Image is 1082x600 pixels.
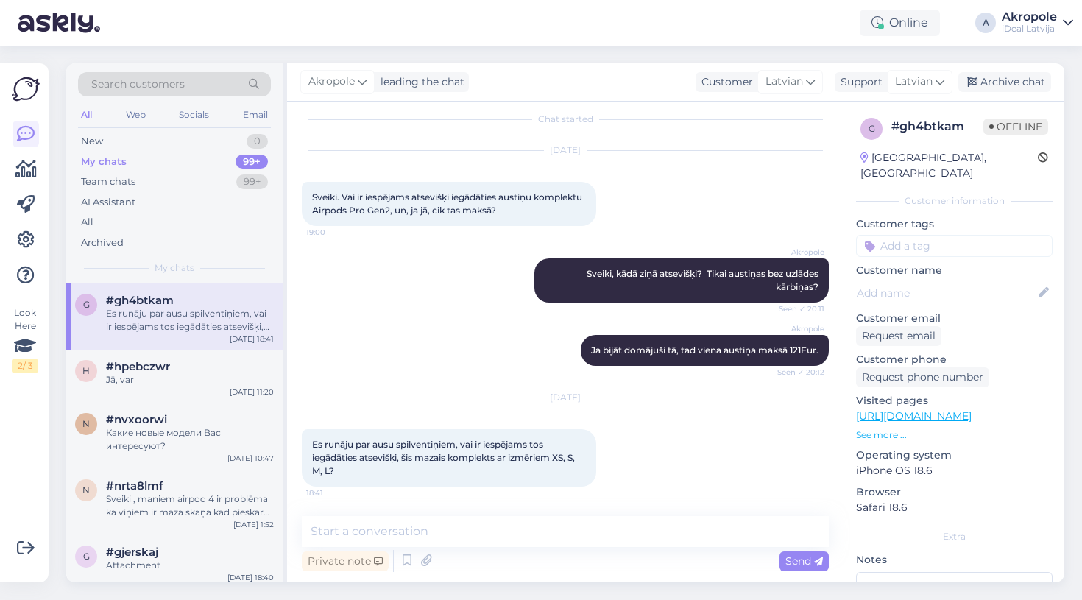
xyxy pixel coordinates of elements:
[856,393,1053,409] p: Visited pages
[81,155,127,169] div: My chats
[106,426,274,453] div: Какие новые модели Вас интересуют?
[1002,23,1057,35] div: iDeal Latvija
[106,559,274,572] div: Attachment
[306,227,361,238] span: 19:00
[860,10,940,36] div: Online
[769,323,824,334] span: Akropole
[247,134,268,149] div: 0
[856,428,1053,442] p: See more ...
[869,123,875,134] span: g
[106,413,167,426] span: #nvxoorwi
[856,367,989,387] div: Request phone number
[860,150,1038,181] div: [GEOGRAPHIC_DATA], [GEOGRAPHIC_DATA]
[856,311,1053,326] p: Customer email
[769,367,824,378] span: Seen ✓ 20:12
[856,352,1053,367] p: Customer phone
[856,194,1053,208] div: Customer information
[856,326,941,346] div: Request email
[81,236,124,250] div: Archived
[12,306,38,373] div: Look Here
[81,195,135,210] div: AI Assistant
[696,74,753,90] div: Customer
[856,552,1053,568] p: Notes
[591,345,818,356] span: Ja bijāt domājuši tā, tad viena austiņa maksā 121Eur.
[230,387,274,398] div: [DATE] 11:20
[856,484,1053,500] p: Browser
[302,113,829,126] div: Chat started
[856,216,1053,232] p: Customer tags
[81,215,93,230] div: All
[785,554,823,568] span: Send
[312,191,584,216] span: Sveiki. Vai ir iespējams atsevišķi iegādāties austiņu komplektu Airpods Pro Gen2, un, ja jā, cik ...
[81,174,135,189] div: Team chats
[155,261,194,275] span: My chats
[891,118,983,135] div: # gh4btkam
[91,77,185,92] span: Search customers
[958,72,1051,92] div: Archive chat
[857,285,1036,301] input: Add name
[1002,11,1073,35] a: AkropoleiDeal Latvija
[1002,11,1057,23] div: Akropole
[106,493,274,519] div: Sveiki , maniem airpod 4 ir problēma ka viņiem ir maza skaņa kad pieskaras augšējām vāciņam vai a...
[106,546,158,559] span: #gjerskaj
[12,359,38,373] div: 2 / 3
[227,453,274,464] div: [DATE] 10:47
[856,263,1053,278] p: Customer name
[765,74,803,90] span: Latvian
[769,303,824,314] span: Seen ✓ 20:11
[856,463,1053,479] p: iPhone OS 18.6
[856,530,1053,543] div: Extra
[302,144,829,157] div: [DATE]
[308,74,355,90] span: Akropole
[82,418,90,429] span: n
[856,448,1053,463] p: Operating system
[856,500,1053,515] p: Safari 18.6
[587,268,821,292] span: Sveiki, kādā ziņā atsevišķi? Tikai austiņas bez uzlādes kārbiņas?
[312,439,577,476] span: Es runāju par ausu spilventiņiem, vai ir iespējams tos iegādāties atsevišķi, šis mazais komplekts...
[769,247,824,258] span: Akropole
[835,74,883,90] div: Support
[106,479,163,493] span: #nrta8lmf
[106,294,174,307] span: #gh4btkam
[236,174,268,189] div: 99+
[83,551,90,562] span: g
[83,299,90,310] span: g
[106,360,170,373] span: #hpebczwr
[12,75,40,103] img: Askly Logo
[106,373,274,387] div: Jā, var
[306,487,361,498] span: 18:41
[375,74,464,90] div: leading the chat
[856,409,972,423] a: [URL][DOMAIN_NAME]
[895,74,933,90] span: Latvian
[975,13,996,33] div: A
[227,572,274,583] div: [DATE] 18:40
[230,333,274,345] div: [DATE] 18:41
[81,134,103,149] div: New
[236,155,268,169] div: 99+
[302,391,829,404] div: [DATE]
[302,551,389,571] div: Private note
[106,307,274,333] div: Es runāju par ausu spilventiņiem, vai ir iespējams tos iegādāties atsevišķi, šis mazais komplekts...
[78,105,95,124] div: All
[240,105,271,124] div: Email
[233,519,274,530] div: [DATE] 1:52
[856,235,1053,257] input: Add a tag
[983,119,1048,135] span: Offline
[82,365,90,376] span: h
[123,105,149,124] div: Web
[82,484,90,495] span: n
[176,105,212,124] div: Socials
